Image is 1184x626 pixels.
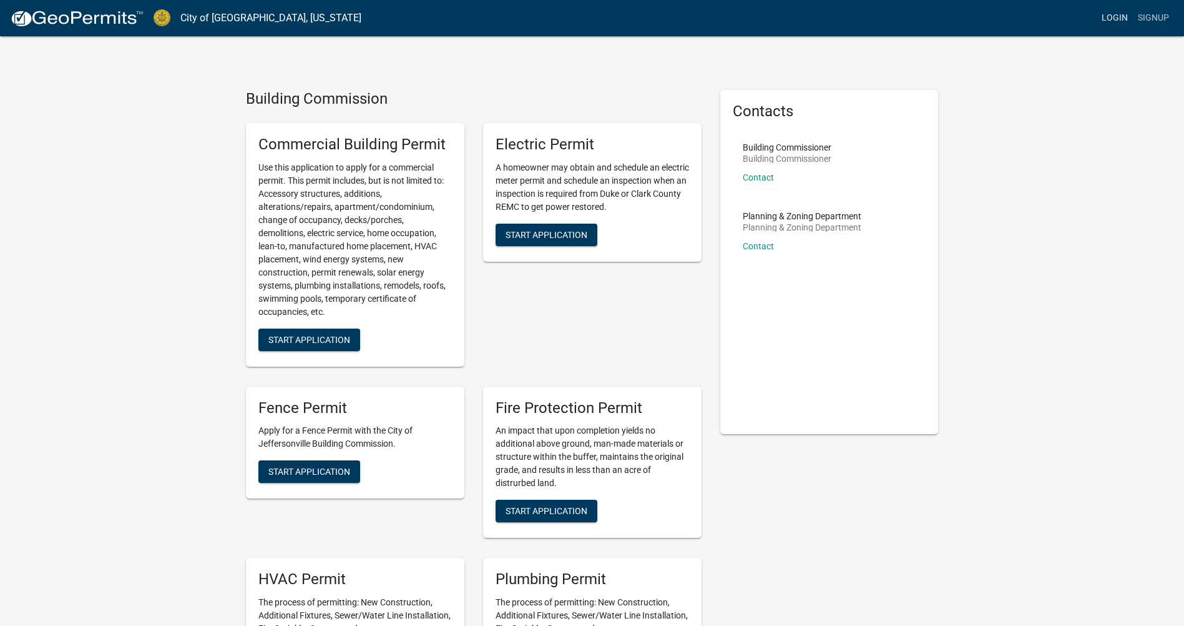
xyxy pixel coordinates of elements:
h5: Commercial Building Permit [258,136,452,154]
button: Start Application [258,460,360,483]
p: An impact that upon completion yields no additional above ground, man-made materials or structure... [496,424,689,490]
h5: Contacts [733,102,926,121]
span: Start Application [268,467,350,477]
p: Apply for a Fence Permit with the City of Jeffersonville Building Commission. [258,424,452,450]
p: A homeowner may obtain and schedule an electric meter permit and schedule an inspection when an i... [496,161,689,214]
a: Signup [1133,6,1174,30]
p: Use this application to apply for a commercial permit. This permit includes, but is not limited t... [258,161,452,319]
a: Contact [743,241,774,251]
a: City of [GEOGRAPHIC_DATA], [US_STATE] [180,7,361,29]
span: Start Application [506,229,587,239]
h5: Fence Permit [258,399,452,417]
h5: Plumbing Permit [496,570,689,589]
img: City of Jeffersonville, Indiana [154,9,170,26]
span: Start Application [506,506,587,516]
p: Planning & Zoning Department [743,223,861,232]
a: Contact [743,172,774,182]
p: Building Commissioner [743,154,831,163]
span: Start Application [268,334,350,344]
h5: Electric Permit [496,136,689,154]
h5: HVAC Permit [258,570,452,589]
h5: Fire Protection Permit [496,399,689,417]
button: Start Application [496,500,597,522]
a: Login [1097,6,1133,30]
button: Start Application [258,329,360,351]
button: Start Application [496,224,597,246]
h4: Building Commission [246,90,702,108]
p: Building Commissioner [743,143,831,152]
p: Planning & Zoning Department [743,212,861,221]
